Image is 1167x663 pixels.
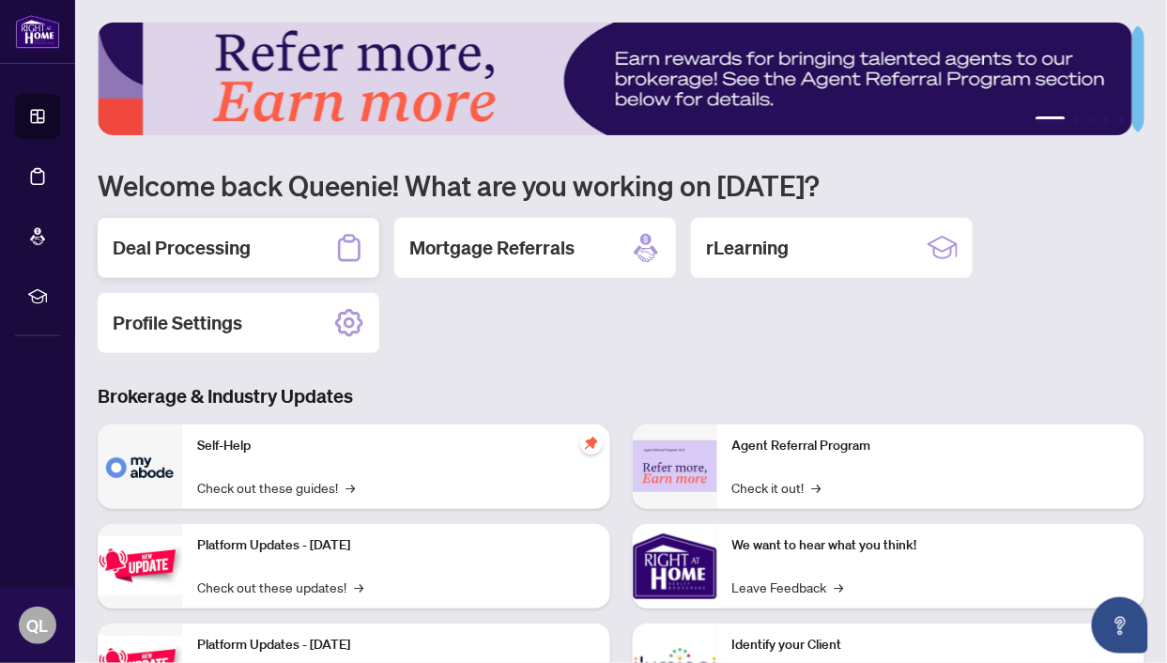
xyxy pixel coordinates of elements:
[113,310,242,336] h2: Profile Settings
[706,235,789,261] h2: rLearning
[98,536,182,595] img: Platform Updates - July 21, 2025
[732,535,1130,556] p: We want to hear what you think!
[580,432,603,455] span: pushpin
[98,383,1144,409] h3: Brokerage & Industry Updates
[835,577,844,597] span: →
[1103,116,1111,124] button: 4
[197,535,595,556] p: Platform Updates - [DATE]
[409,235,575,261] h2: Mortgage Referrals
[633,524,717,609] img: We want to hear what you think!
[633,440,717,492] img: Agent Referral Program
[1118,116,1126,124] button: 5
[197,436,595,456] p: Self-Help
[98,424,182,509] img: Self-Help
[732,436,1130,456] p: Agent Referral Program
[27,612,49,639] span: QL
[98,23,1132,135] img: Slide 0
[732,477,822,498] a: Check it out!→
[197,477,355,498] a: Check out these guides!→
[1036,116,1066,124] button: 1
[98,167,1144,203] h1: Welcome back Queenie! What are you working on [DATE]?
[1088,116,1096,124] button: 3
[197,577,363,597] a: Check out these updates!→
[1092,597,1148,654] button: Open asap
[1073,116,1081,124] button: 2
[812,477,822,498] span: →
[732,635,1130,655] p: Identify your Client
[15,14,60,49] img: logo
[345,477,355,498] span: →
[732,577,844,597] a: Leave Feedback→
[197,635,595,655] p: Platform Updates - [DATE]
[113,235,251,261] h2: Deal Processing
[354,577,363,597] span: →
